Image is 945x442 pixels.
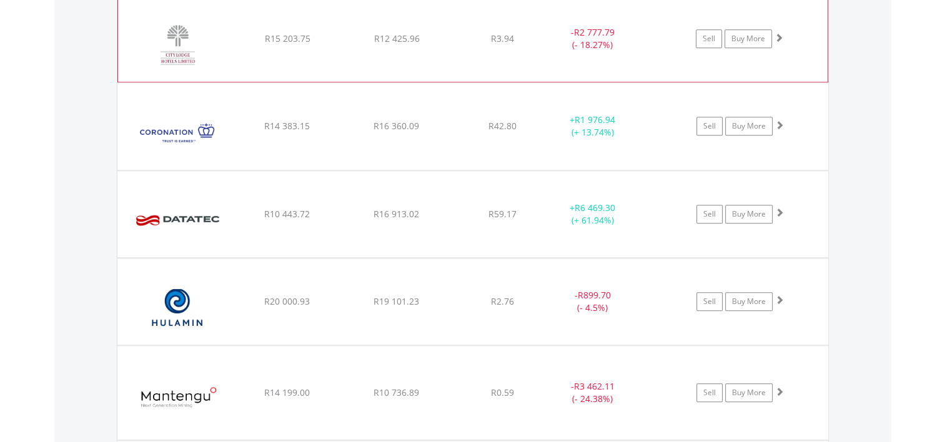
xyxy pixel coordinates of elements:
a: Sell [696,29,722,48]
a: Sell [696,383,723,402]
a: Buy More [725,383,773,402]
span: R10 443.72 [264,208,310,220]
a: Sell [696,117,723,135]
a: Buy More [725,29,772,48]
a: Buy More [725,292,773,311]
span: R2 777.79 [573,26,614,38]
span: R15 203.75 [264,32,310,44]
div: - (- 4.5%) [546,289,640,314]
span: R59.17 [488,208,517,220]
img: EQU.ZA.CML.png [124,99,231,166]
span: R12 425.96 [374,32,419,44]
span: R899.70 [578,289,611,301]
span: R42.80 [488,120,517,132]
span: R3.94 [491,32,514,44]
span: R14 383.15 [264,120,310,132]
span: R2.76 [491,295,514,307]
span: R14 199.00 [264,386,310,398]
div: - (- 24.38%) [546,380,640,405]
img: EQU.ZA.MTU.png [124,361,231,436]
a: Sell [696,292,723,311]
a: Sell [696,205,723,223]
span: R1 976.94 [575,114,615,125]
div: + (+ 13.74%) [546,114,640,139]
span: R3 462.11 [574,380,615,392]
span: R16 913.02 [374,208,419,220]
div: - (- 18.27%) [545,26,639,51]
span: R19 101.23 [374,295,419,307]
img: EQU.ZA.HLM.png [124,274,231,341]
a: Buy More [725,117,773,135]
span: R20 000.93 [264,295,310,307]
span: R16 360.09 [374,120,419,132]
div: + (+ 61.94%) [546,202,640,227]
span: R10 736.89 [374,386,419,398]
a: Buy More [725,205,773,223]
span: R0.59 [491,386,514,398]
img: EQU.ZA.DTC.png [124,187,231,254]
img: EQU.ZA.CLH.png [124,12,232,79]
span: R6 469.30 [575,202,615,214]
